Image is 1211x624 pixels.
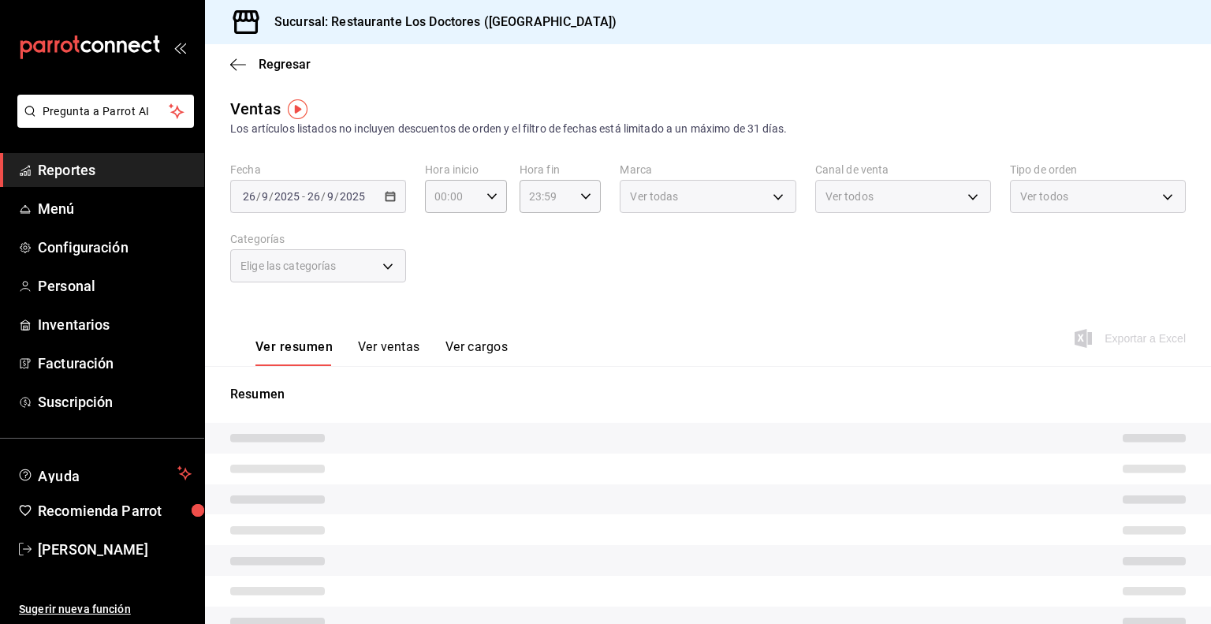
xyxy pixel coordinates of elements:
input: -- [326,190,334,203]
button: Ver cargos [445,339,509,366]
span: - [302,190,305,203]
span: Menú [38,198,192,219]
button: Pregunta a Parrot AI [17,95,194,128]
span: Facturación [38,353,192,374]
label: Marca [620,164,796,175]
span: Reportes [38,159,192,181]
button: Ver ventas [358,339,420,366]
div: Ventas [230,97,281,121]
span: Ver todos [825,189,874,204]
span: Ayuda [38,464,171,483]
button: Ver resumen [255,339,333,366]
span: / [269,190,274,203]
input: -- [261,190,269,203]
img: Tooltip marker [288,99,307,119]
input: ---- [339,190,366,203]
span: / [256,190,261,203]
label: Categorías [230,234,406,245]
input: -- [242,190,256,203]
span: Pregunta a Parrot AI [43,103,170,120]
div: navigation tabs [255,339,508,366]
span: [PERSON_NAME] [38,539,192,560]
button: open_drawer_menu [173,41,186,54]
div: Los artículos listados no incluyen descuentos de orden y el filtro de fechas está limitado a un m... [230,121,1186,137]
label: Canal de venta [815,164,991,175]
label: Fecha [230,164,406,175]
button: Regresar [230,57,311,72]
span: / [321,190,326,203]
label: Hora fin [520,164,602,175]
span: Regresar [259,57,311,72]
span: Recomienda Parrot [38,500,192,521]
input: -- [307,190,321,203]
input: ---- [274,190,300,203]
span: / [334,190,339,203]
span: Ver todos [1020,189,1068,204]
label: Tipo de orden [1010,164,1186,175]
span: Configuración [38,237,192,258]
span: Suscripción [38,391,192,413]
span: Sugerir nueva función [19,601,192,618]
span: Personal [38,275,192,297]
span: Inventarios [38,314,192,335]
a: Pregunta a Parrot AI [11,114,194,131]
span: Elige las categorías [240,258,337,274]
p: Resumen [230,385,1186,404]
span: Ver todas [630,189,678,204]
h3: Sucursal: Restaurante Los Doctores ([GEOGRAPHIC_DATA]) [262,13,617,32]
label: Hora inicio [425,164,507,175]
